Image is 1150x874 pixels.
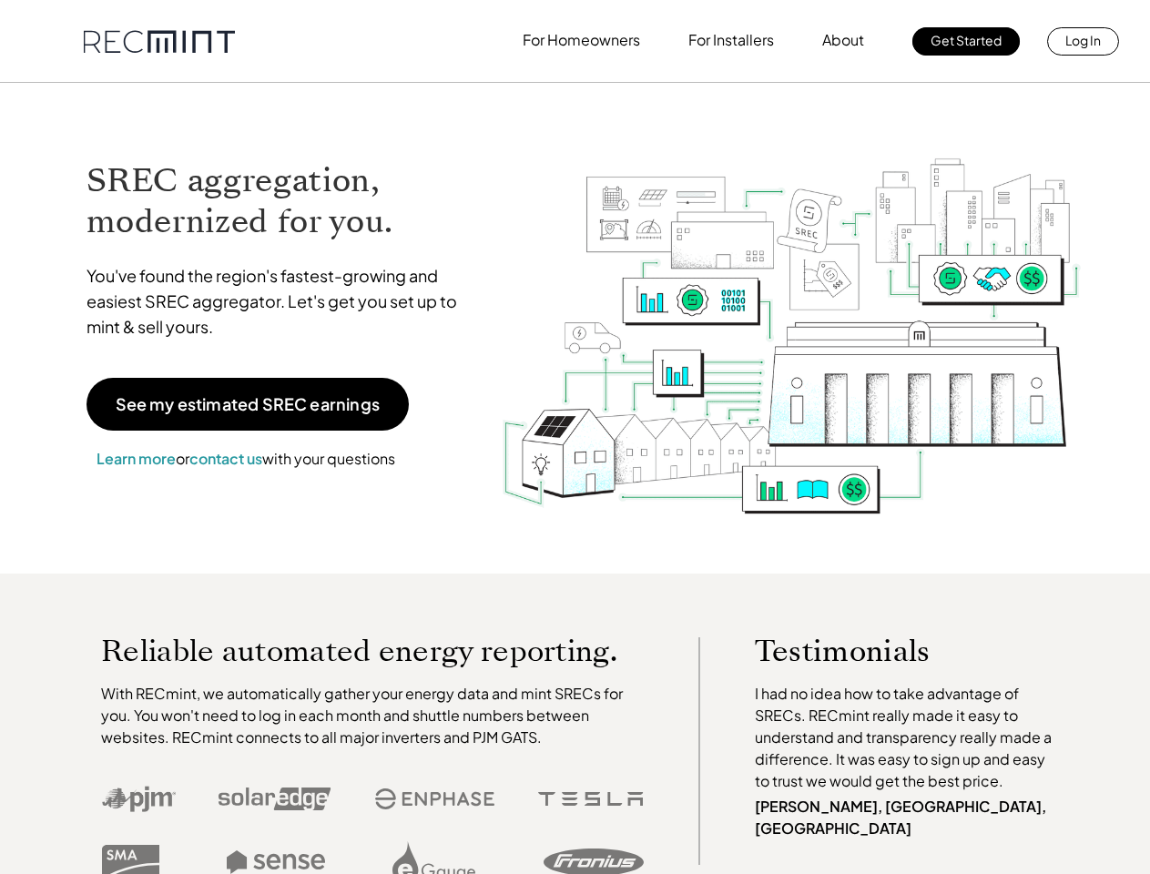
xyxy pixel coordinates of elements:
[1065,27,1101,53] p: Log In
[101,683,644,748] p: With RECmint, we automatically gather your energy data and mint SRECs for you. You won't need to ...
[931,27,1002,53] p: Get Started
[189,449,262,468] a: contact us
[97,449,176,468] a: Learn more
[1047,27,1119,56] a: Log In
[688,27,774,53] p: For Installers
[755,683,1061,792] p: I had no idea how to take advantage of SRECs. RECmint really made it easy to understand and trans...
[755,637,1026,665] p: Testimonials
[87,263,474,340] p: You've found the region's fastest-growing and easiest SREC aggregator. Let's get you set up to mi...
[523,27,640,53] p: For Homeowners
[116,396,380,412] p: See my estimated SREC earnings
[87,447,405,471] p: or with your questions
[912,27,1020,56] a: Get Started
[501,110,1082,519] img: RECmint value cycle
[101,637,644,665] p: Reliable automated energy reporting.
[755,796,1061,839] p: [PERSON_NAME], [GEOGRAPHIC_DATA], [GEOGRAPHIC_DATA]
[822,27,864,53] p: About
[87,378,409,431] a: See my estimated SREC earnings
[87,160,474,242] h1: SREC aggregation, modernized for you.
